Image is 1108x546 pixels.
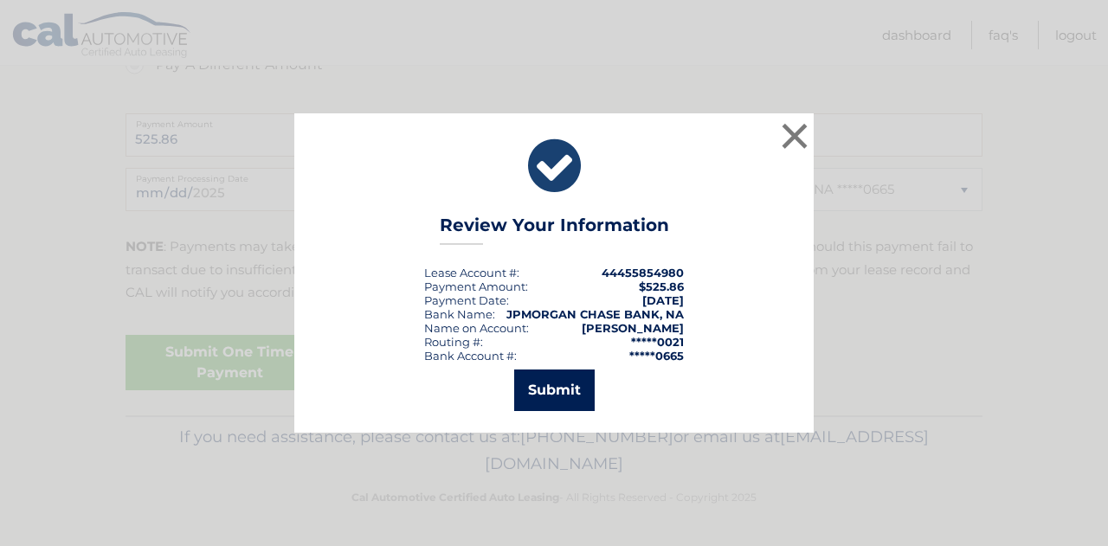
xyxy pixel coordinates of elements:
[424,321,529,335] div: Name on Account:
[424,279,528,293] div: Payment Amount:
[424,335,483,349] div: Routing #:
[639,279,684,293] span: $525.86
[424,307,495,321] div: Bank Name:
[582,321,684,335] strong: [PERSON_NAME]
[424,349,517,363] div: Bank Account #:
[642,293,684,307] span: [DATE]
[777,119,812,153] button: ×
[440,215,669,245] h3: Review Your Information
[424,266,519,279] div: Lease Account #:
[424,293,509,307] div: :
[602,266,684,279] strong: 44455854980
[424,293,506,307] span: Payment Date
[514,369,595,411] button: Submit
[506,307,684,321] strong: JPMORGAN CHASE BANK, NA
